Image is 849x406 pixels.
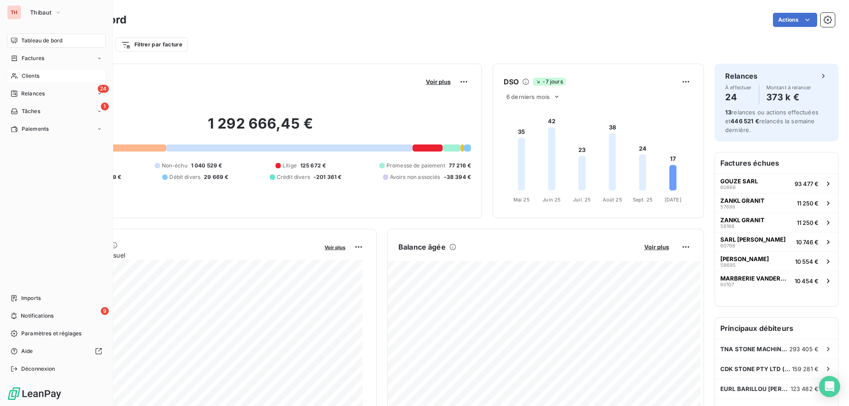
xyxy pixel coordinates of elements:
[169,173,200,181] span: Débit divers
[796,239,818,246] span: 10 746 €
[22,107,40,115] span: Tâches
[50,115,471,141] h2: 1 292 666,45 €
[50,250,318,260] span: Chiffre d'affaires mensuel
[21,365,55,373] span: Déconnexion
[795,180,818,187] span: 93 477 €
[506,93,550,100] span: 6 derniers mois
[444,173,471,181] span: -38 394 €
[300,162,326,170] span: 125 672 €
[101,307,109,315] span: 9
[720,275,791,282] span: MARBRERIE VANDERMARLIERE
[715,318,838,339] h6: Principaux débiteurs
[766,90,811,104] h4: 373 k €
[720,216,765,224] span: ZANKL GRANIT
[720,282,734,287] span: 60107
[30,9,51,16] span: Thibaut
[390,173,440,181] span: Avoirs non associés
[715,251,838,271] button: [PERSON_NAME]5869510 554 €
[730,118,759,125] span: 446 521 €
[644,243,669,250] span: Voir plus
[789,345,818,353] span: 293 405 €
[725,90,752,104] h4: 24
[720,365,792,372] span: CDK STONE PTY LTD ([GEOGRAPHIC_DATA])
[322,243,348,251] button: Voir plus
[21,330,81,338] span: Paramètres et réglages
[766,85,811,90] span: Montant à relancer
[715,174,838,193] button: GOUZE SARL6086693 477 €
[720,243,735,248] span: 60768
[115,38,188,52] button: Filtrer par facture
[720,385,791,392] span: EURL BARILLOU [PERSON_NAME]
[22,54,44,62] span: Factures
[101,102,109,110] span: 1
[22,125,49,133] span: Paiements
[386,162,445,170] span: Promesse de paiement
[21,37,62,45] span: Tableau de bord
[720,262,736,268] span: 58695
[162,162,187,170] span: Non-échu
[715,212,838,232] button: ZANKL GRANIT5818811 250 €
[720,224,734,229] span: 58188
[795,258,818,265] span: 10 554 €
[449,162,471,170] span: 77 216 €
[720,204,735,209] span: 57686
[795,277,818,285] span: 10 454 €
[7,344,106,358] a: Aide
[773,13,817,27] button: Actions
[720,185,736,190] span: 60866
[715,232,838,251] button: SARL [PERSON_NAME]6076810 746 €
[22,72,39,80] span: Clients
[715,193,838,212] button: ZANKL GRANIT5768611 250 €
[21,294,41,302] span: Imports
[725,85,752,90] span: À effectuer
[21,312,54,320] span: Notifications
[715,271,838,290] button: MARBRERIE VANDERMARLIERE6010710 454 €
[573,197,591,203] tspan: Juil. 25
[314,173,342,181] span: -201 361 €
[398,242,446,252] h6: Balance âgée
[665,197,681,203] tspan: [DATE]
[720,236,786,243] span: SARL [PERSON_NAME]
[720,197,765,204] span: ZANKL GRANIT
[277,173,310,181] span: Crédit divers
[725,109,818,133] span: relances ou actions effectuées et relancés la semaine dernière.
[21,347,33,355] span: Aide
[283,162,297,170] span: Litige
[720,255,769,262] span: [PERSON_NAME]
[504,76,519,87] h6: DSO
[819,376,840,397] div: Open Intercom Messenger
[7,387,62,401] img: Logo LeanPay
[204,173,228,181] span: 29 669 €
[791,385,818,392] span: 123 482 €
[513,197,530,203] tspan: Mai 25
[21,90,45,98] span: Relances
[715,152,838,174] h6: Factures échues
[325,244,345,250] span: Voir plus
[533,78,565,86] span: -7 jours
[98,85,109,93] span: 24
[720,178,758,185] span: GOUZE SARL
[720,345,789,353] span: TNA STONE MACHINERY INC.
[603,197,622,203] tspan: Août 25
[792,365,818,372] span: 159 281 €
[725,109,731,116] span: 13
[426,78,451,85] span: Voir plus
[633,197,653,203] tspan: Sept. 25
[642,243,672,251] button: Voir plus
[797,219,818,226] span: 11 250 €
[191,162,222,170] span: 1 040 529 €
[423,78,453,86] button: Voir plus
[725,71,757,81] h6: Relances
[797,200,818,207] span: 11 250 €
[543,197,561,203] tspan: Juin 25
[7,5,21,19] div: TH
